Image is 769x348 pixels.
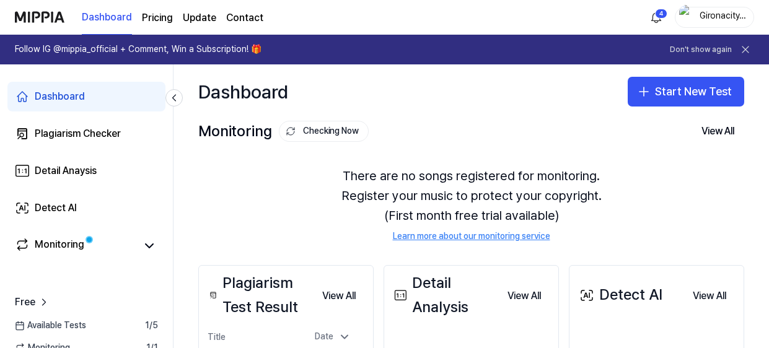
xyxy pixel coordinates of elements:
div: Detect AI [35,201,77,215]
img: 알림 [649,10,664,25]
a: Update [183,11,216,25]
div: Plagiarism Checker [35,126,121,141]
a: Pricing [142,11,173,25]
a: Plagiarism Checker [7,119,165,149]
button: View All [312,284,366,308]
a: Learn more about our monitoring service [393,230,550,243]
button: 알림4 [646,7,666,27]
div: There are no songs registered for monitoring. Register your music to protect your copyright. (Fir... [198,151,744,258]
button: Don't show again [670,45,732,55]
div: Dashboard [35,89,85,104]
a: Free [15,295,50,310]
div: Dashboard [198,77,288,107]
a: View All [683,282,736,308]
h1: Follow IG @mippia_official + Comment, Win a Subscription! 🎁 [15,43,261,56]
a: Contact [226,11,263,25]
div: Plagiarism Test Result [206,271,312,319]
button: View All [498,284,551,308]
button: profileGironacityboy [675,7,754,28]
a: Detail Anaysis [7,156,165,186]
div: Gironacityboy [698,10,746,24]
span: 1 / 5 [145,320,158,332]
div: 4 [655,9,667,19]
a: Dashboard [7,82,165,111]
button: Start New Test [628,77,744,107]
button: View All [683,284,736,308]
div: Date [310,327,356,347]
a: View All [312,282,366,308]
div: Monitoring [35,237,84,254]
div: Monitoring [198,120,369,143]
a: Monitoring [15,237,136,254]
a: Detect AI [7,193,165,223]
a: Dashboard [82,1,132,35]
img: profile [679,5,694,30]
div: Detail Anaysis [35,163,97,178]
span: Free [15,295,35,310]
div: Detail Analysis [392,271,498,319]
span: Available Tests [15,320,86,332]
a: View All [498,282,551,308]
button: View All [692,119,744,144]
div: Detect AI [577,283,662,307]
button: Checking Now [279,121,369,142]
